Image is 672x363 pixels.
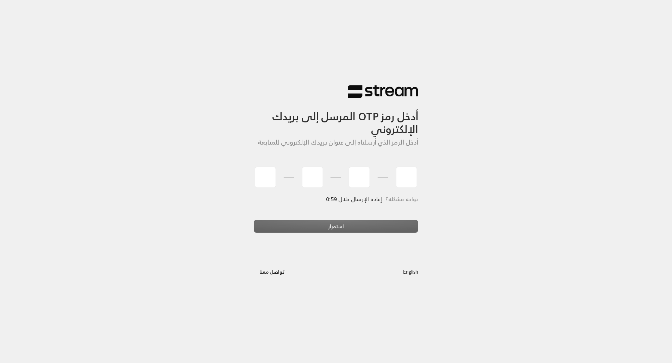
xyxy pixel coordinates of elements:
[327,194,382,204] span: إعادة الإرسال خلال 0:59
[254,139,419,146] h5: أدخل الرمز الذي أرسلناه إلى عنوان بريدك الإلكتروني للمتابعة
[254,265,291,278] button: تواصل معنا
[348,85,418,98] img: Stream Logo
[403,265,418,278] a: English
[254,267,291,276] a: تواصل معنا
[254,98,419,135] h3: أدخل رمز OTP المرسل إلى بريدك الإلكتروني
[385,194,418,204] span: تواجه مشكلة؟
